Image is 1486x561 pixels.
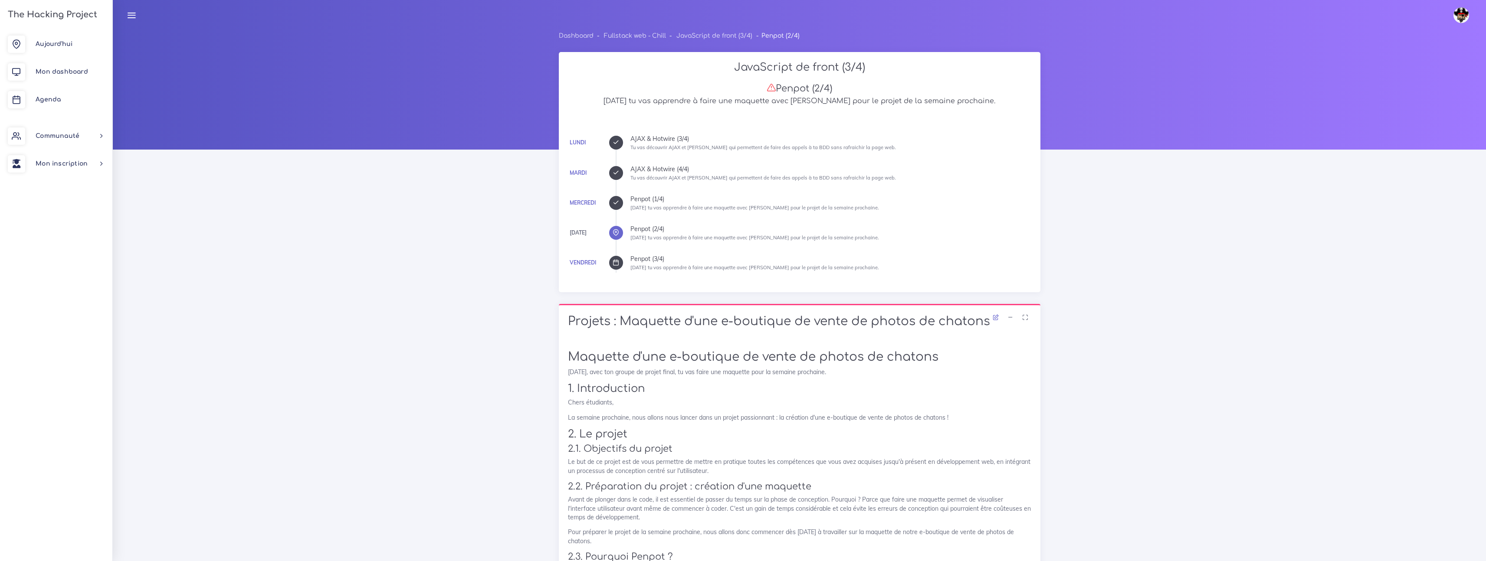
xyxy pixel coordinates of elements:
[630,256,1031,262] div: Penpot (3/4)
[630,226,1031,232] div: Penpot (2/4)
[568,368,1031,376] p: [DATE], avec ton groupe de projet final, tu vas faire une maquette pour la semaine prochaine.
[630,264,879,271] small: [DATE] tu vas apprendre à faire une maquette avec [PERSON_NAME] pour le projet de la semaine proc...
[630,144,896,150] small: Tu vas découvrir AJAX et [PERSON_NAME] qui permettent de faire des appels à ta BDD sans rafraichi...
[570,259,596,266] a: Vendredi
[568,314,1031,329] h1: Projets : Maquette d'une e-boutique de vente de photos de chatons
[568,382,1031,395] h2: 1. Introduction
[36,133,79,139] span: Communauté
[568,413,1031,422] p: La semaine prochaine, nous allons nous lancer dans un projet passionnant : la création d'une e-bo...
[604,33,666,39] a: Fullstack web - Chill
[630,166,1031,172] div: AJAX & Hotwire (4/4)
[568,350,1031,365] h1: Maquette d'une e-boutique de vente de photos de chatons
[568,481,1031,492] h3: 2.2. Préparation du projet : création d'une maquette
[568,495,1031,522] p: Avant de plonger dans le code, il est essentiel de passer du temps sur la phase de conception. Po...
[568,83,1031,94] h3: Penpot (2/4)
[1453,7,1469,23] img: avatar
[5,10,97,20] h3: The Hacking Project
[568,97,1031,105] h5: [DATE] tu vas apprendre à faire une maquette avec [PERSON_NAME] pour le projet de la semaine proc...
[568,61,1031,74] h2: JavaScript de front (3/4)
[36,96,61,103] span: Agenda
[630,136,1031,142] div: AJAX & Hotwire (3/4)
[630,196,1031,202] div: Penpot (1/4)
[36,160,88,167] span: Mon inscription
[568,444,1031,454] h3: 2.1. Objectifs du projet
[767,83,776,92] i: Attention : nous n'avons pas encore reçu ton projet aujourd'hui. N'oublie pas de le soumettre en ...
[570,199,596,206] a: Mercredi
[630,175,896,181] small: Tu vas découvrir AJAX et [PERSON_NAME] qui permettent de faire des appels à ta BDD sans rafraichi...
[36,68,88,75] span: Mon dashboard
[752,30,799,41] li: Penpot (2/4)
[630,205,879,211] small: [DATE] tu vas apprendre à faire une maquette avec [PERSON_NAME] pour le projet de la semaine proc...
[630,235,879,241] small: [DATE] tu vas apprendre à faire une maquette avec [PERSON_NAME] pour le projet de la semaine proc...
[676,33,752,39] a: JavaScript de front (3/4)
[559,33,594,39] a: Dashboard
[570,139,586,146] a: Lundi
[568,457,1031,475] p: Le but de ce projet est de vous permettre de mettre en pratique toutes les compétences que vous a...
[568,428,1031,440] h2: 2. Le projet
[570,170,587,176] a: Mardi
[570,228,587,238] div: [DATE]
[568,528,1031,545] p: Pour préparer le projet de la semaine prochaine, nous allons donc commencer dès [DATE] à travaill...
[36,41,72,47] span: Aujourd'hui
[568,398,1031,407] p: Chers étudiants,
